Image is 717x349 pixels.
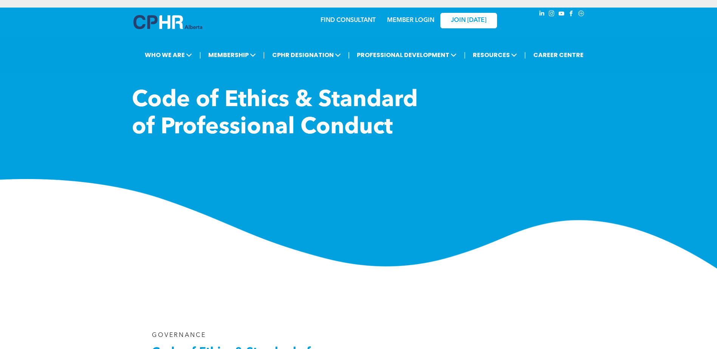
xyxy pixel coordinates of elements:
span: CPHR DESIGNATION [270,48,343,62]
a: linkedin [538,9,546,20]
a: instagram [548,9,556,20]
a: Social network [577,9,585,20]
li: | [524,47,526,63]
span: JOIN [DATE] [451,17,486,24]
span: WHO WE ARE [142,48,194,62]
li: | [199,47,201,63]
a: facebook [567,9,576,20]
li: | [348,47,350,63]
span: Code of Ethics & Standard of Professional Conduct [132,89,418,139]
a: CAREER CENTRE [531,48,586,62]
li: | [263,47,265,63]
span: PROFESSIONAL DEVELOPMENT [355,48,459,62]
a: JOIN [DATE] [440,13,497,28]
span: MEMBERSHIP [206,48,258,62]
a: youtube [557,9,566,20]
li: | [464,47,466,63]
span: GOVERNANCE [152,332,206,338]
span: RESOURCES [471,48,519,62]
a: FIND CONSULTANT [321,17,376,23]
a: MEMBER LOGIN [387,17,434,23]
img: A blue and white logo for cp alberta [133,15,202,29]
